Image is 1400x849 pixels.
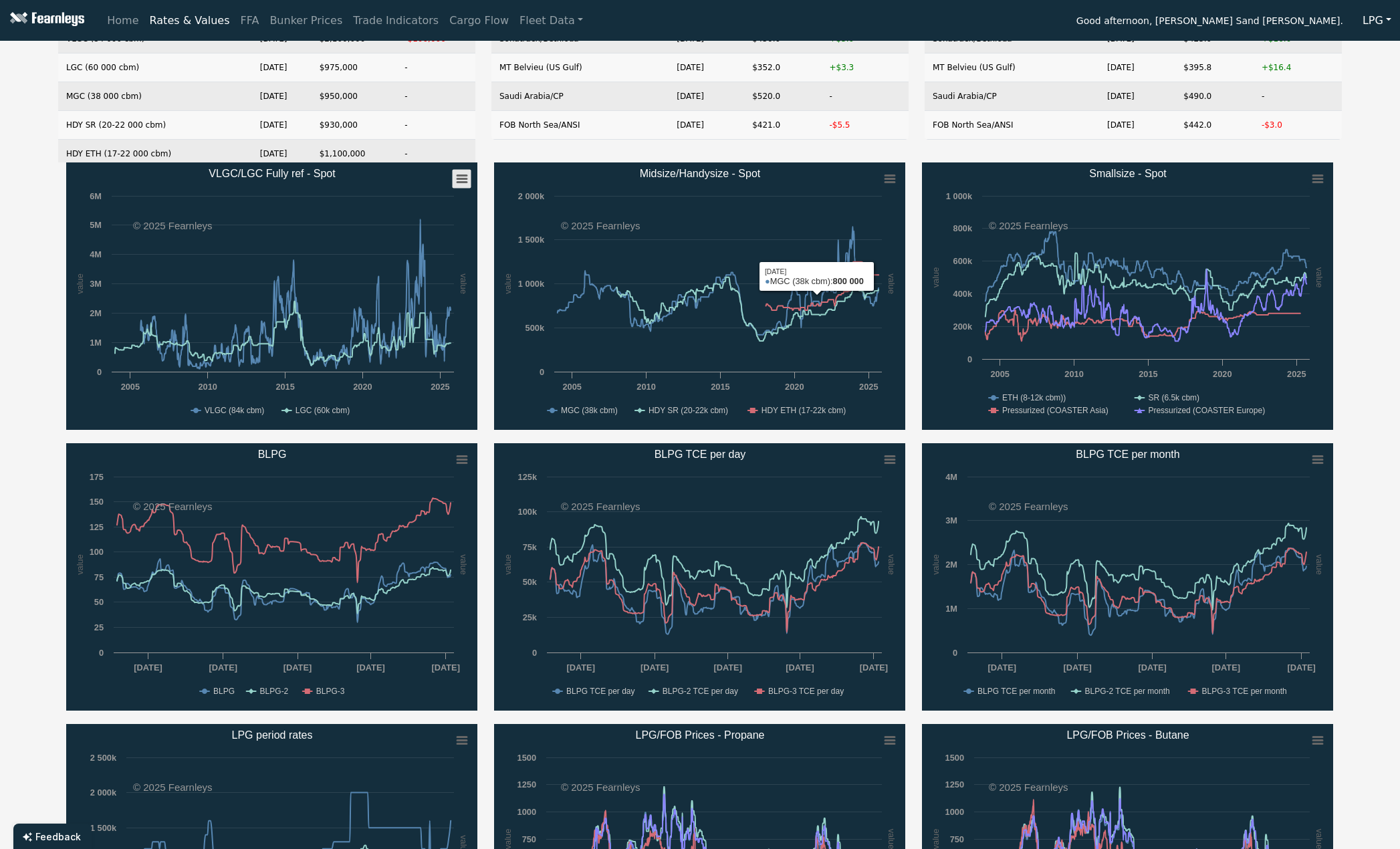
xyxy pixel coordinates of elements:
[859,382,878,392] text: 2025
[1076,11,1343,33] span: Good afternoon, [PERSON_NAME] Sand [PERSON_NAME].
[785,382,804,392] text: 2020
[1354,8,1400,33] button: LPG
[312,82,397,111] td: $950,000
[133,781,213,793] text: © 2025 Fearnleys
[768,687,844,696] text: BLPG-3 TCE per day
[922,443,1333,711] svg: BLPG TCE per month
[459,554,469,575] text: value
[503,273,513,294] text: value
[655,449,746,460] text: BLPG TCE per day
[94,597,104,607] text: 50
[396,140,475,168] td: -
[1066,729,1189,741] text: LPG/FOB Prices - Butane
[669,111,744,140] td: [DATE]
[1099,53,1175,82] td: [DATE]
[518,191,545,201] text: 2 000k
[1212,662,1240,673] text: [DATE]
[663,687,738,696] text: BLPG-2 TCE per day
[713,662,741,673] text: [DATE]
[58,111,252,140] td: HDY SR (20-22 000 cbm)
[566,662,594,673] text: [DATE]
[121,382,140,392] text: 2005
[1314,267,1324,288] text: value
[517,779,536,790] text: 1250
[205,406,264,415] text: VLGC (84k cbm)
[283,662,312,673] text: [DATE]
[1314,554,1324,575] text: value
[232,729,313,741] text: LPG period rates
[348,7,444,34] a: Trade Indicators
[1254,82,1342,111] td: -
[491,53,669,82] td: MT Belvieu (US Gulf)
[1099,82,1175,111] td: [DATE]
[431,382,449,392] text: 2025
[786,662,814,673] text: [DATE]
[744,111,821,140] td: $421.0
[396,111,475,140] td: -
[90,547,104,557] text: 100
[523,577,538,587] text: 50k
[669,53,744,82] td: [DATE]
[90,191,102,201] text: 6M
[518,507,538,517] text: 100k
[134,662,162,673] text: [DATE]
[1002,406,1109,415] text: Pressurized (COASTER Asia)
[946,191,973,201] text: 1 000k
[821,53,909,82] td: +$3.3
[922,162,1333,430] svg: Smallsize - Spot
[252,82,312,111] td: [DATE]
[931,554,941,575] text: value
[444,7,514,34] a: Cargo Flow
[953,256,973,266] text: 600k
[744,53,821,82] td: $352.0
[762,406,846,415] text: HDY ETH (17-22k cbm)
[887,273,897,294] text: value
[1213,369,1232,379] text: 2020
[989,781,1068,793] text: © 2025 Fearnleys
[58,82,252,111] td: MGC (38 000 cbm)
[258,449,287,460] text: BLPG
[950,834,964,844] text: 750
[396,82,475,111] td: -
[66,162,477,430] svg: VLGC/LGC Fully ref - Spot
[356,662,384,673] text: [DATE]
[945,779,964,790] text: 1250
[459,273,469,294] text: value
[1076,449,1179,460] text: BLPG TCE per month
[526,323,545,333] text: 500k
[945,515,957,525] text: 3M
[523,612,538,622] text: 25k
[945,807,964,817] text: 1000
[953,289,973,299] text: 400k
[275,382,294,392] text: 2015
[58,53,252,82] td: LGC (60 000 cbm)
[1148,406,1265,415] text: Pressurized (COASTER Europe)
[640,168,761,179] text: Midsize/Handysize - Spot
[75,273,85,294] text: value
[97,367,102,377] text: 0
[640,662,669,673] text: [DATE]
[561,781,640,793] text: © 2025 Fearnleys
[90,472,104,482] text: 175
[953,322,973,332] text: 200k
[296,406,350,415] text: LGC (60k cbm)
[1287,369,1306,379] text: 2025
[94,622,104,632] text: 25
[312,53,397,82] td: $975,000
[1099,111,1175,140] td: [DATE]
[312,111,397,140] td: $930,000
[1089,168,1167,179] text: Smallsize - Spot
[312,140,397,168] td: $1,100,000
[491,82,669,111] td: Saudi Arabia/CP
[102,7,144,34] a: Home
[711,382,729,392] text: 2015
[90,220,102,230] text: 5M
[517,753,536,763] text: 1500
[953,648,957,658] text: 0
[744,82,821,111] td: $520.0
[209,662,237,673] text: [DATE]
[1063,662,1091,673] text: [DATE]
[931,267,941,288] text: value
[540,367,544,377] text: 0
[514,7,588,34] a: Fleet Data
